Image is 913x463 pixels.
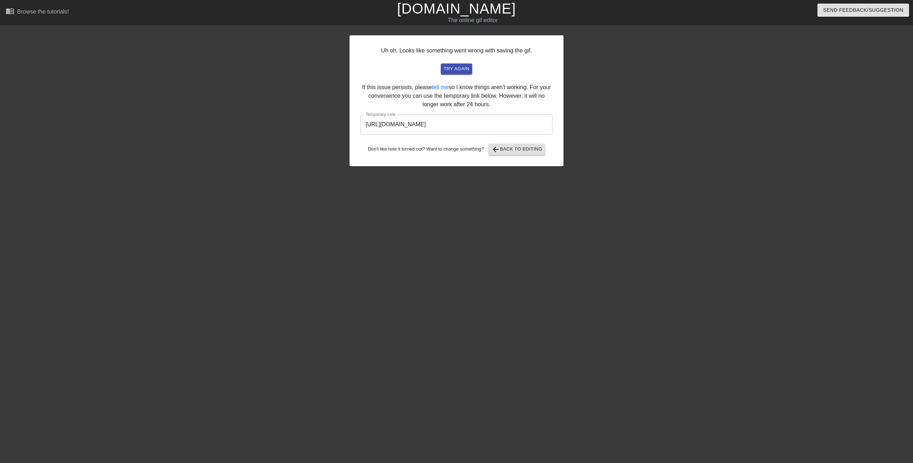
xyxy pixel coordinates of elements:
div: The online gif editor [308,16,637,25]
span: menu_book [6,7,14,15]
div: Uh oh. Looks like something went wrong with saving the gif. If this issue persists, please so I k... [350,35,563,166]
div: Browse the tutorials! [17,9,69,15]
span: Back to Editing [491,145,542,154]
a: tell me [432,84,449,90]
div: Don't like how it turned out? Want to change something? [361,144,552,155]
a: [DOMAIN_NAME] [397,1,516,16]
button: Back to Editing [489,144,545,155]
a: Browse the tutorials! [6,7,69,18]
button: Send Feedback/Suggestion [817,4,909,17]
button: try again [441,63,472,75]
span: arrow_back [491,145,500,154]
span: try again [444,65,469,73]
input: bare [361,115,552,134]
span: Send Feedback/Suggestion [823,6,903,15]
